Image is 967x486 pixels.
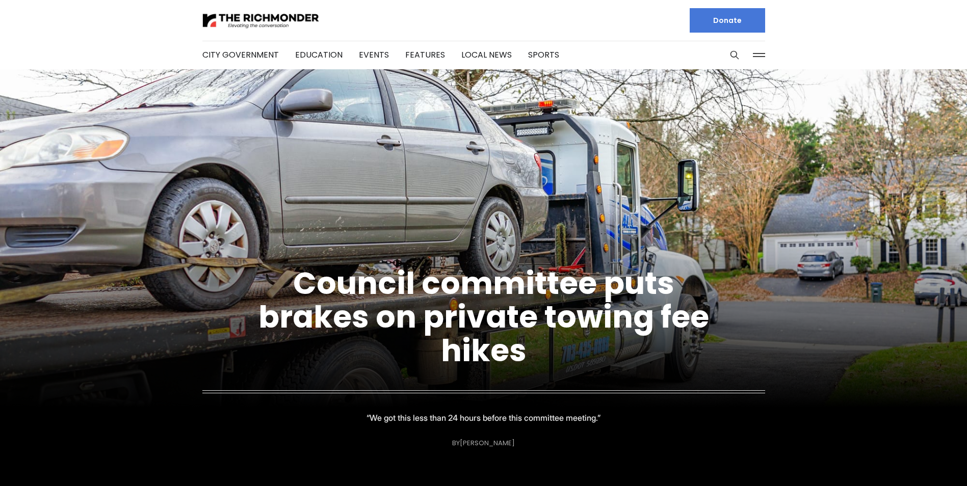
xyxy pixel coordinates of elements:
a: City Government [202,49,279,61]
a: Local News [461,49,512,61]
a: Council committee puts brakes on private towing fee hikes [258,262,709,372]
p: “We got this less than 24 hours before this committee meeting.” [367,411,600,425]
a: [PERSON_NAME] [460,438,515,448]
a: Sports [528,49,559,61]
iframe: portal-trigger [881,436,967,486]
a: Education [295,49,343,61]
button: Search this site [727,47,742,63]
a: Donate [690,8,765,33]
div: By [452,439,515,447]
img: The Richmonder [202,12,320,30]
a: Events [359,49,389,61]
a: Features [405,49,445,61]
